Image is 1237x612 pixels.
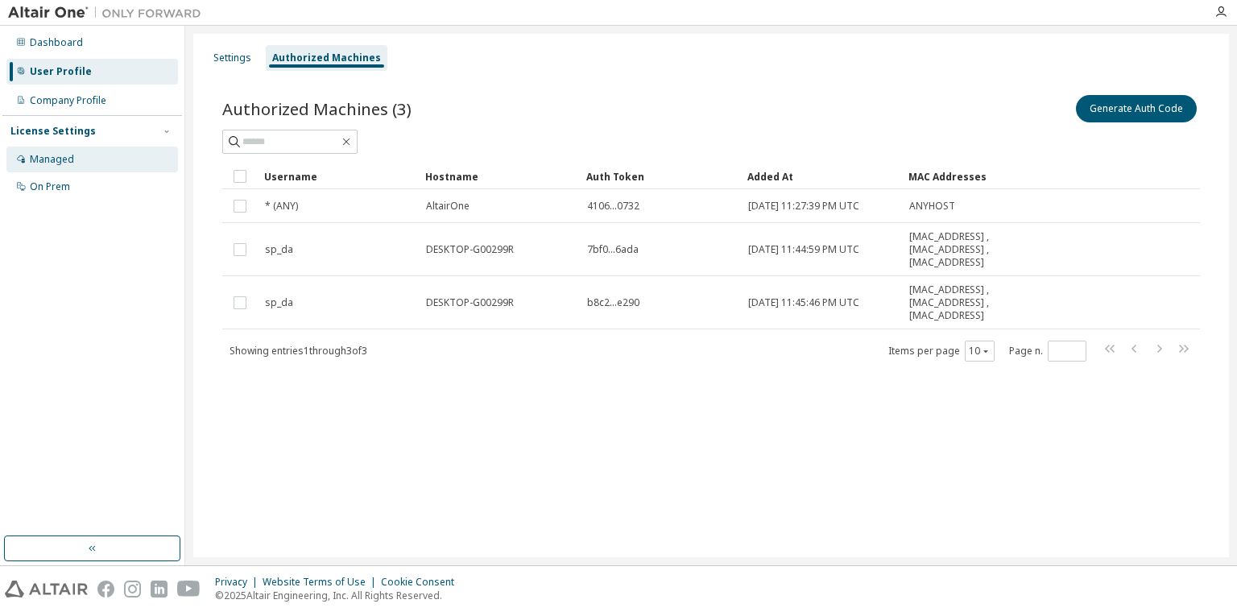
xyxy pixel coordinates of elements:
span: Showing entries 1 through 3 of 3 [230,344,367,358]
span: AltairOne [426,200,470,213]
div: License Settings [10,125,96,138]
span: 7bf0...6ada [587,243,639,256]
img: altair_logo.svg [5,581,88,598]
div: Authorized Machines [272,52,381,64]
button: Generate Auth Code [1076,95,1197,122]
div: Settings [213,52,251,64]
span: ANYHOST [909,200,955,213]
p: © 2025 Altair Engineering, Inc. All Rights Reserved. [215,589,464,602]
span: [DATE] 11:45:46 PM UTC [748,296,859,309]
div: Privacy [215,576,263,589]
span: DESKTOP-G00299R [426,243,514,256]
img: Altair One [8,5,209,21]
div: Website Terms of Use [263,576,381,589]
img: instagram.svg [124,581,141,598]
span: [MAC_ADDRESS] , [MAC_ADDRESS] , [MAC_ADDRESS] [909,230,1030,269]
div: On Prem [30,180,70,193]
img: youtube.svg [177,581,201,598]
div: Added At [747,163,896,189]
div: Hostname [425,163,573,189]
div: Managed [30,153,74,166]
span: [MAC_ADDRESS] , [MAC_ADDRESS] , [MAC_ADDRESS] [909,283,1030,322]
img: linkedin.svg [151,581,168,598]
img: facebook.svg [97,581,114,598]
div: User Profile [30,65,92,78]
span: * (ANY) [265,200,298,213]
button: 10 [969,345,991,358]
span: Items per page [888,341,995,362]
span: [DATE] 11:44:59 PM UTC [748,243,859,256]
div: MAC Addresses [908,163,1031,189]
div: Auth Token [586,163,734,189]
span: [DATE] 11:27:39 PM UTC [748,200,859,213]
span: sp_da [265,243,293,256]
span: 4106...0732 [587,200,639,213]
div: Cookie Consent [381,576,464,589]
span: Authorized Machines (3) [222,97,412,120]
div: Dashboard [30,36,83,49]
span: Page n. [1009,341,1086,362]
div: Company Profile [30,94,106,107]
div: Username [264,163,412,189]
span: b8c2...e290 [587,296,639,309]
span: DESKTOP-G00299R [426,296,514,309]
span: sp_da [265,296,293,309]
